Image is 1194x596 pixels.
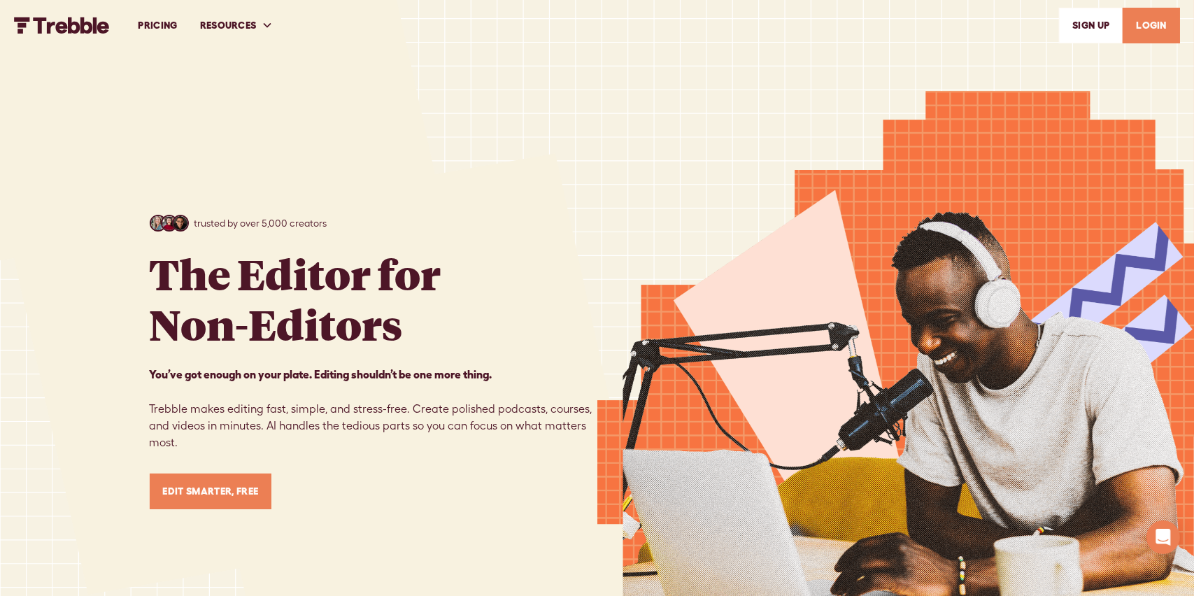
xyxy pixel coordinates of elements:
[150,368,492,381] strong: You’ve got enough on your plate. Editing shouldn’t be one more thing. ‍
[127,1,188,50] a: PRICING
[150,366,597,451] p: Trebble makes editing fast, simple, and stress-free. Create polished podcasts, courses, and video...
[189,1,285,50] div: RESOURCES
[1059,8,1123,43] a: SIGn UP
[150,248,441,349] h1: The Editor for Non-Editors
[1146,520,1180,554] div: Open Intercom Messenger
[200,18,257,33] div: RESOURCES
[14,17,110,34] a: home
[150,474,272,509] a: Edit Smarter, Free
[194,216,327,231] p: trusted by over 5,000 creators
[1123,8,1180,43] a: LOGIN
[14,17,110,34] img: Trebble FM Logo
